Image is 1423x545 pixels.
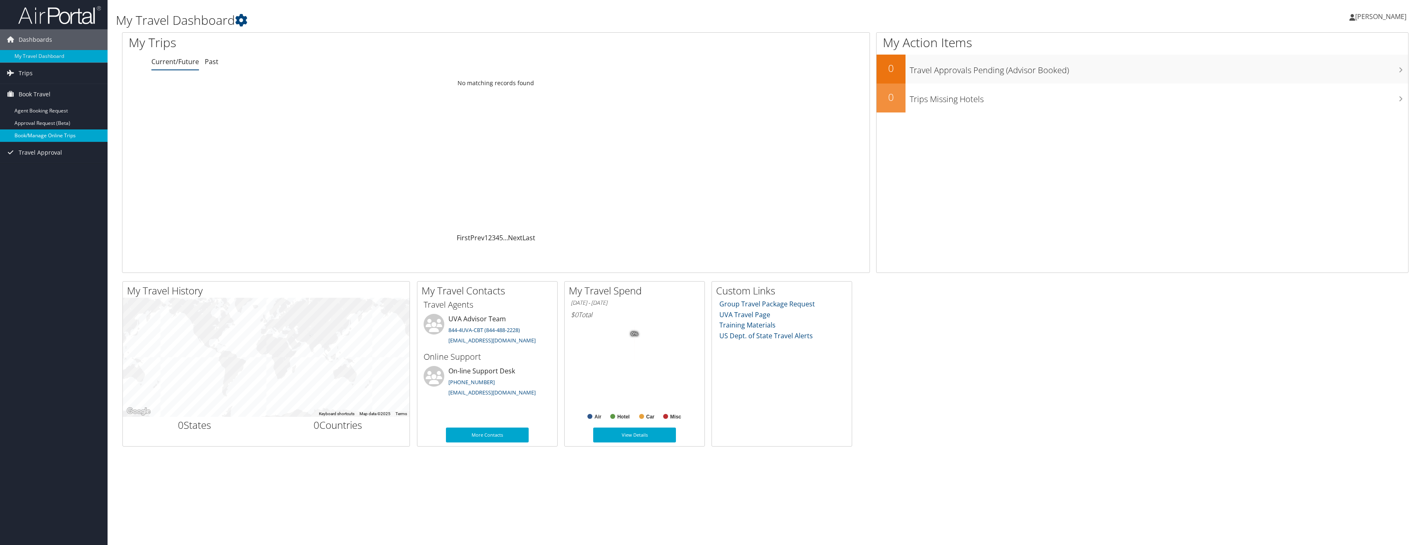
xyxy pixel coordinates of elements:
a: [PHONE_NUMBER] [448,378,495,386]
a: Group Travel Package Request [719,299,815,308]
h6: Total [571,310,698,319]
img: Google [125,406,152,417]
a: 0Travel Approvals Pending (Advisor Booked) [877,55,1408,84]
a: 1 [484,233,488,242]
a: First [457,233,470,242]
a: Past [205,57,218,66]
a: Open this area in Google Maps (opens a new window) [125,406,152,417]
a: 2 [488,233,492,242]
a: More Contacts [446,428,529,442]
h2: My Travel History [127,284,410,298]
button: Keyboard shortcuts [319,411,355,417]
h2: States [129,418,260,432]
span: [PERSON_NAME] [1355,12,1406,21]
a: [EMAIL_ADDRESS][DOMAIN_NAME] [448,337,536,344]
a: 3 [492,233,496,242]
a: Current/Future [151,57,199,66]
h2: My Travel Spend [569,284,704,298]
h6: [DATE] - [DATE] [571,299,698,307]
span: 0 [178,418,184,432]
a: [PERSON_NAME] [1349,4,1415,29]
h3: Travel Approvals Pending (Advisor Booked) [910,60,1408,76]
h2: My Travel Contacts [422,284,557,298]
span: Book Travel [19,84,50,105]
h1: My Action Items [877,34,1408,51]
h1: My Travel Dashboard [116,12,982,29]
h3: Travel Agents [424,299,551,311]
a: US Dept. of State Travel Alerts [719,331,813,340]
a: Terms (opens in new tab) [395,411,407,416]
text: Misc [670,414,681,420]
a: 5 [499,233,503,242]
span: 0 [314,418,319,432]
li: UVA Advisor Team [419,314,555,348]
text: Air [594,414,601,420]
a: 844-4UVA-CBT (844-488-2228) [448,326,520,334]
span: Travel Approval [19,142,62,163]
td: No matching records found [122,76,870,91]
text: Car [646,414,654,420]
a: Training Materials [719,320,776,330]
h3: Online Support [424,351,551,363]
span: $0 [571,310,578,319]
tspan: 0% [631,332,638,337]
li: On-line Support Desk [419,366,555,400]
h2: Countries [273,418,404,432]
a: View Details [593,428,676,442]
a: Last [522,233,535,242]
a: [EMAIL_ADDRESS][DOMAIN_NAME] [448,389,536,396]
a: UVA Travel Page [719,310,770,319]
span: Dashboards [19,29,52,50]
a: Next [508,233,522,242]
span: Map data ©2025 [359,411,390,416]
span: … [503,233,508,242]
text: Hotel [617,414,630,420]
img: airportal-logo.png [18,5,101,25]
h2: Custom Links [716,284,852,298]
a: Prev [470,233,484,242]
a: 0Trips Missing Hotels [877,84,1408,112]
h2: 0 [877,61,906,75]
h1: My Trips [129,34,552,51]
span: Trips [19,63,33,84]
h3: Trips Missing Hotels [910,89,1408,105]
h2: 0 [877,90,906,104]
a: 4 [496,233,499,242]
